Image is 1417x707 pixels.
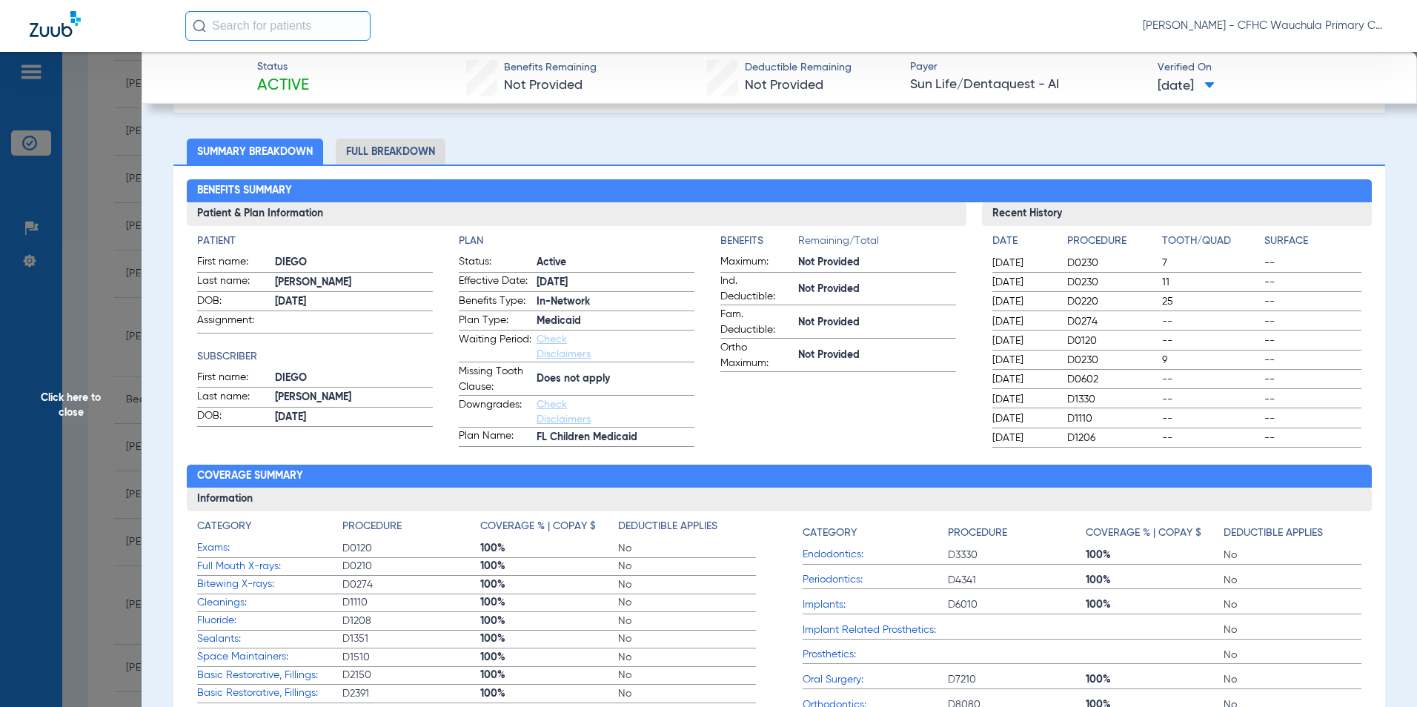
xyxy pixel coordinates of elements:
[992,392,1055,407] span: [DATE]
[480,519,596,534] h4: Coverage % | Copay $
[187,179,1373,203] h2: Benefits Summary
[992,411,1055,426] span: [DATE]
[618,614,756,628] span: No
[803,647,948,663] span: Prosthetics:
[982,202,1372,226] h3: Recent History
[1086,548,1224,562] span: 100%
[992,275,1055,290] span: [DATE]
[618,686,756,701] span: No
[480,541,618,556] span: 100%
[1067,411,1157,426] span: D1110
[1086,525,1201,541] h4: Coverage % | Copay $
[992,233,1055,254] app-breakdown-title: Date
[618,650,756,665] span: No
[803,597,948,613] span: Implants:
[618,519,756,540] app-breakdown-title: Deductible Applies
[459,397,531,427] span: Downgrades:
[504,60,597,76] span: Benefits Remaining
[480,668,618,683] span: 100%
[948,525,1007,541] h4: Procedure
[798,255,956,270] span: Not Provided
[459,313,531,331] span: Plan Type:
[1162,233,1259,249] h4: Tooth/Quad
[257,59,309,75] span: Status
[1264,392,1361,407] span: --
[618,631,756,646] span: No
[1224,573,1361,588] span: No
[480,595,618,610] span: 100%
[1264,314,1361,329] span: --
[342,631,480,646] span: D1351
[1264,233,1361,249] h4: Surface
[720,254,793,272] span: Maximum:
[197,349,433,365] h4: Subscriber
[1067,233,1157,249] h4: Procedure
[197,519,342,540] app-breakdown-title: Category
[992,233,1055,249] h4: Date
[197,408,270,426] span: DOB:
[803,525,857,541] h4: Category
[1264,256,1361,270] span: --
[1264,431,1361,445] span: --
[992,333,1055,348] span: [DATE]
[1264,411,1361,426] span: --
[197,233,433,249] app-breakdown-title: Patient
[1162,314,1259,329] span: --
[459,293,531,311] span: Benefits Type:
[992,431,1055,445] span: [DATE]
[1162,256,1259,270] span: 7
[342,595,480,610] span: D1110
[948,548,1086,562] span: D3330
[1086,597,1224,612] span: 100%
[336,139,445,165] li: Full Breakdown
[948,519,1086,546] app-breakdown-title: Procedure
[342,559,480,574] span: D0210
[1224,548,1361,562] span: No
[187,488,1373,511] h3: Information
[342,519,480,540] app-breakdown-title: Procedure
[197,559,342,574] span: Full Mouth X-rays:
[342,614,480,628] span: D1208
[1224,519,1361,546] app-breakdown-title: Deductible Applies
[197,254,270,272] span: First name:
[720,233,798,249] h4: Benefits
[459,233,694,249] h4: Plan
[275,255,433,270] span: DIEGO
[1162,275,1259,290] span: 11
[992,294,1055,309] span: [DATE]
[992,314,1055,329] span: [DATE]
[798,348,956,363] span: Not Provided
[197,389,270,407] span: Last name:
[745,60,852,76] span: Deductible Remaining
[948,597,1086,612] span: D6010
[948,672,1086,687] span: D7210
[275,294,433,310] span: [DATE]
[798,233,956,254] span: Remaining/Total
[197,273,270,291] span: Last name:
[803,519,948,546] app-breakdown-title: Category
[1162,233,1259,254] app-breakdown-title: Tooth/Quad
[1158,77,1215,96] span: [DATE]
[197,577,342,592] span: Bitewing X-rays:
[618,577,756,592] span: No
[275,371,433,386] span: DIEGO
[537,334,591,359] a: Check Disclaimers
[1067,314,1157,329] span: D0274
[1224,597,1361,612] span: No
[197,649,342,665] span: Space Maintainers:
[197,613,342,628] span: Fluoride:
[480,559,618,574] span: 100%
[537,294,694,310] span: In-Network
[257,76,309,96] span: Active
[480,577,618,592] span: 100%
[910,59,1145,75] span: Payer
[187,139,323,165] li: Summary Breakdown
[537,275,694,291] span: [DATE]
[1067,294,1157,309] span: D0220
[537,255,694,270] span: Active
[798,282,956,297] span: Not Provided
[1224,525,1323,541] h4: Deductible Applies
[1067,275,1157,290] span: D0230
